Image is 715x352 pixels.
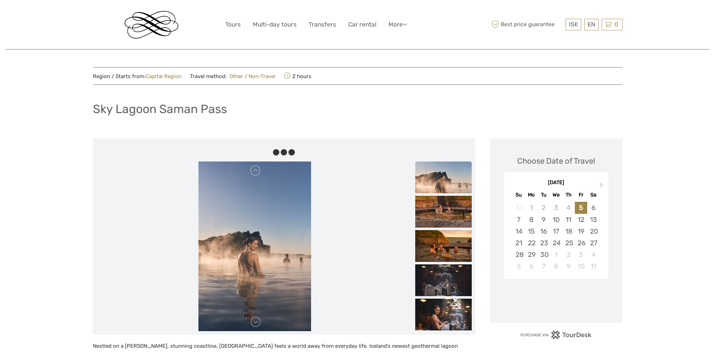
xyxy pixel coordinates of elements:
div: Choose Wednesday, September 24th, 2025 [550,237,562,249]
a: Capital Region [145,73,181,80]
div: Sa [587,190,600,200]
span: Best price guarantee [490,19,564,30]
span: 2 hours [284,71,311,81]
div: Choose Tuesday, September 16th, 2025 [537,225,550,237]
img: c7a982244e76485291bc37c7387e8816_slider_thumbnail.jpeg [415,264,472,296]
span: Region / Starts from: [93,73,181,80]
div: We [550,190,562,200]
div: Choose Saturday, September 20th, 2025 [587,225,600,237]
img: eb9ff9fb129e4c7b81bd66d7b793df61_main_slider.jpeg [198,162,311,331]
div: Choose Monday, September 8th, 2025 [525,214,537,225]
div: Choose Tuesday, October 7th, 2025 [537,260,550,272]
div: Choose Sunday, September 28th, 2025 [513,249,525,260]
div: Choose Friday, September 26th, 2025 [575,237,587,249]
h1: Sky Lagoon Saman Pass [93,102,227,116]
div: Choose Monday, October 6th, 2025 [525,260,537,272]
div: Fr [575,190,587,200]
div: Choose Tuesday, September 30th, 2025 [537,249,550,260]
div: Choose Saturday, September 27th, 2025 [587,237,600,249]
div: Choose Friday, September 12th, 2025 [575,214,587,225]
div: Th [562,190,575,200]
div: Choose Friday, October 3rd, 2025 [575,249,587,260]
div: Choose Friday, September 19th, 2025 [575,225,587,237]
div: Choose Tuesday, September 23rd, 2025 [537,237,550,249]
div: Choose Monday, September 29th, 2025 [525,249,537,260]
div: Choose Wednesday, October 1st, 2025 [550,249,562,260]
div: Choose Thursday, September 11th, 2025 [562,214,575,225]
div: Choose Monday, September 22nd, 2025 [525,237,537,249]
a: Car rental [348,19,376,30]
img: Reykjavik Residence [125,11,178,39]
div: Choose Date of Travel [517,156,595,166]
img: 06e96a10e94c46c9bf95e56ab8871a26_slider_thumbnail.jpeg [415,299,472,330]
a: Other / Non-Travel [227,73,276,80]
span: 0 [613,21,619,28]
div: Choose Thursday, September 25th, 2025 [562,237,575,249]
div: Choose Sunday, September 7th, 2025 [513,214,525,225]
div: Choose Sunday, October 5th, 2025 [513,260,525,272]
div: Choose Thursday, October 2nd, 2025 [562,249,575,260]
div: Not available Sunday, August 31st, 2025 [513,202,525,213]
a: Tours [225,19,241,30]
span: ISK [569,21,578,28]
div: Choose Friday, September 5th, 2025 [575,202,587,213]
div: Su [513,190,525,200]
div: Choose Wednesday, September 17th, 2025 [550,225,562,237]
div: Choose Wednesday, September 10th, 2025 [550,214,562,225]
div: Choose Saturday, October 4th, 2025 [587,249,600,260]
div: Mo [525,190,537,200]
div: Tu [537,190,550,200]
div: Choose Friday, October 10th, 2025 [575,260,587,272]
div: Not available Tuesday, September 2nd, 2025 [537,202,550,213]
div: Choose Monday, September 15th, 2025 [525,225,537,237]
div: Choose Sunday, September 21st, 2025 [513,237,525,249]
div: [DATE] [504,179,608,187]
img: 48c4cd10c133470c9c2d3363953fbfac_slider_thumbnail.jpeg [415,196,472,228]
div: EN [584,19,598,30]
div: Not available Thursday, September 4th, 2025 [562,202,575,213]
img: eb9ff9fb129e4c7b81bd66d7b793df61_slider_thumbnail.jpeg [415,162,472,193]
div: Choose Tuesday, September 9th, 2025 [537,214,550,225]
div: Choose Wednesday, October 8th, 2025 [550,260,562,272]
img: caffa57d2b48444cab08357f81d8f5ad_slider_thumbnail.jpeg [415,230,472,262]
div: Not available Wednesday, September 3rd, 2025 [550,202,562,213]
span: Travel method: [190,71,276,81]
div: Not available Monday, September 1st, 2025 [525,202,537,213]
div: Choose Thursday, October 9th, 2025 [562,260,575,272]
a: Multi-day tours [253,19,297,30]
div: Choose Sunday, September 14th, 2025 [513,225,525,237]
div: Choose Thursday, September 18th, 2025 [562,225,575,237]
a: Transfers [309,19,336,30]
div: Choose Saturday, October 11th, 2025 [587,260,600,272]
div: Choose Saturday, September 6th, 2025 [587,202,600,213]
a: More [388,19,407,30]
div: month 2025-09 [506,202,606,272]
div: Loading... [554,297,559,302]
img: PurchaseViaTourDesk.png [520,330,592,339]
button: Next Month [596,181,608,192]
div: Choose Saturday, September 13th, 2025 [587,214,600,225]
